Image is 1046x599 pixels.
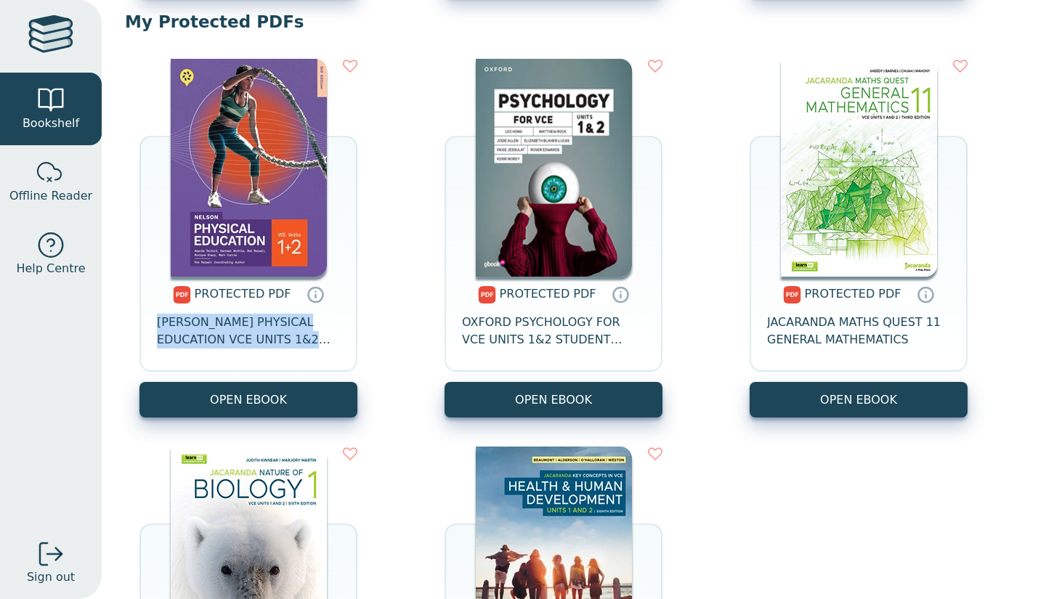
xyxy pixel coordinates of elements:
[27,569,75,586] span: Sign out
[445,382,662,417] a: OPEN EBOOK
[917,285,934,303] a: Protected PDFs cannot be printed, copied or shared. They can be accessed online through Education...
[9,187,92,205] span: Offline Reader
[476,59,632,277] img: 1cbdab7c-d2e8-40fe-8b42-55b9dde47dec.png
[157,314,340,349] span: [PERSON_NAME] PHYSICAL EDUCATION VCE UNITS 1&2 STUDENT BOOK 3E
[500,287,596,301] span: PROTECTED PDF
[139,382,357,417] a: OPEN EBOOK
[307,285,324,303] a: Protected PDFs cannot be printed, copied or shared. They can be accessed online through Education...
[783,286,801,303] img: pdf.svg
[767,314,950,349] span: JACARANDA MATHS QUEST 11 GENERAL MATHEMATICS
[478,286,496,303] img: pdf.svg
[805,287,901,301] span: PROTECTED PDF
[750,382,968,417] a: OPEN EBOOK
[781,59,937,277] img: 1a6f1c81-a31e-4dd0-a93b-a15197c6f690.jpg
[195,287,291,301] span: PROTECTED PDF
[612,285,629,303] a: Protected PDFs cannot be printed, copied or shared. They can be accessed online through Education...
[462,314,645,349] span: OXFORD PSYCHOLOGY FOR VCE UNITS 1&2 STUDENT BOOK + OBOOK PRO
[125,11,1023,33] p: My Protected PDFs
[23,115,79,132] span: Bookshelf
[171,59,327,277] img: c336cf98-d3fa-4682-aebc-214764fc64be.jpg
[173,286,191,303] img: pdf.svg
[16,260,85,277] span: Help Centre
